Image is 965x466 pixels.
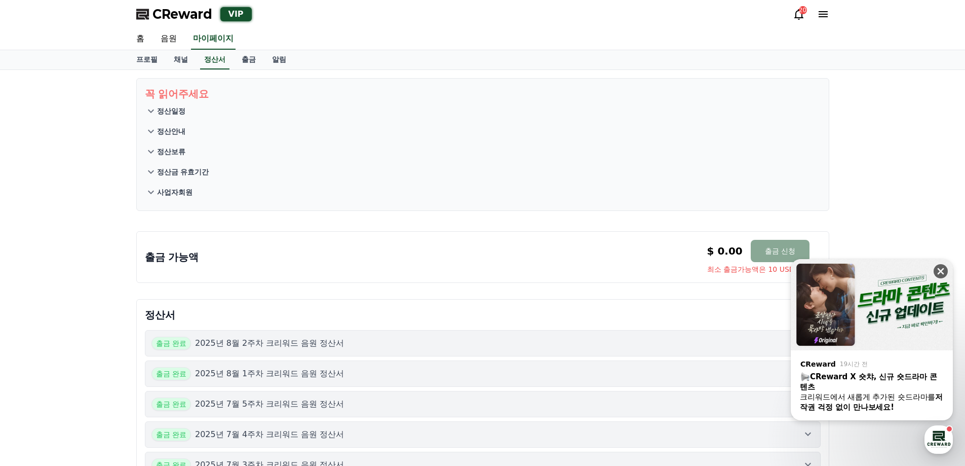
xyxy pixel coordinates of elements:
button: 출금 완료 2025년 8월 2주차 크리워드 음원 정산서 [145,330,821,356]
span: 출금 완료 [151,428,191,441]
div: VIP [220,7,252,21]
span: 홈 [32,337,38,345]
p: 정산일정 [157,106,185,116]
a: CReward [136,6,212,22]
span: 출금 완료 [151,367,191,380]
a: 홈 [128,28,152,50]
span: 대화 [93,337,105,345]
a: 알림 [264,50,294,69]
button: 정산안내 [145,121,821,141]
p: 정산안내 [157,126,185,136]
a: 설정 [131,321,195,347]
span: 출금 완료 [151,337,191,350]
button: 출금 완료 2025년 8월 1주차 크리워드 음원 정산서 [145,361,821,387]
span: 출금 완료 [151,398,191,411]
button: 출금 완료 2025년 7월 4주차 크리워드 음원 정산서 [145,421,821,448]
button: 출금 완료 2025년 7월 5주차 크리워드 음원 정산서 [145,391,821,417]
p: $ 0.00 [707,244,743,258]
a: 정산서 [200,50,229,69]
span: 최소 출금가능액은 10 USD 입니다. [707,264,821,274]
a: 출금 [234,50,264,69]
button: 출금 신청 [751,240,809,262]
p: 2025년 7월 5주차 크리워드 음원 정산서 [195,398,344,410]
a: 대화 [67,321,131,347]
a: 20 [793,8,805,20]
button: 정산일정 [145,101,821,121]
p: 정산보류 [157,147,185,157]
p: 2025년 7월 4주차 크리워드 음원 정산서 [195,428,344,441]
span: CReward [152,6,212,22]
a: 채널 [166,50,196,69]
p: 꼭 읽어주세요 [145,87,821,101]
p: 2025년 8월 2주차 크리워드 음원 정산서 [195,337,344,349]
p: 2025년 8월 1주차 크리워드 음원 정산서 [195,368,344,380]
p: 정산서 [145,308,821,322]
a: 홈 [3,321,67,347]
a: 프로필 [128,50,166,69]
button: 사업자회원 [145,182,821,202]
div: 20 [799,6,807,14]
button: 정산금 유효기간 [145,162,821,182]
button: 정산보류 [145,141,821,162]
p: 사업자회원 [157,187,192,197]
a: 음원 [152,28,185,50]
a: 마이페이지 [191,28,236,50]
span: 설정 [157,337,169,345]
p: 출금 가능액 [145,250,199,264]
p: 정산금 유효기간 [157,167,209,177]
